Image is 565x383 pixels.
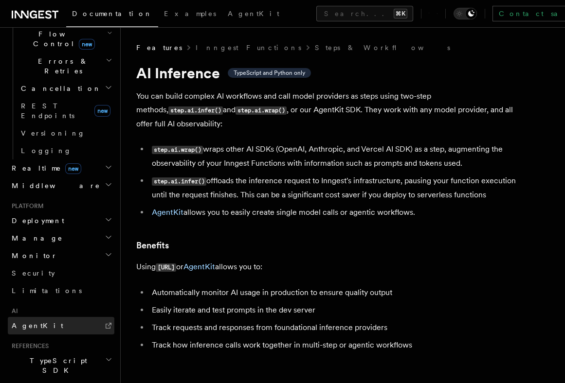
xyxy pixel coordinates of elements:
[8,247,114,264] button: Monitor
[21,102,74,120] span: REST Endpoints
[8,159,114,177] button: Realtimenew
[164,10,216,17] span: Examples
[17,124,114,142] a: Versioning
[196,43,301,52] a: Inngest Functions
[8,229,114,247] button: Manage
[228,10,279,17] span: AgentKit
[12,287,82,295] span: Limitations
[149,303,526,317] li: Easily iterate and test prompts in the dev server
[136,43,182,52] span: Features
[316,6,413,21] button: Search...⌘K
[149,206,526,219] li: allows you to easily create single model calls or agentic workflows.
[149,338,526,352] li: Track how inference calls work together in multi-step or agentic workflows
[183,262,215,271] a: AgentKit
[8,181,100,191] span: Middleware
[8,216,64,226] span: Deployment
[12,269,55,277] span: Security
[136,239,169,252] a: Benefits
[66,3,158,27] a: Documentation
[152,208,183,217] a: AgentKit
[394,9,407,18] kbd: ⌘K
[17,25,114,52] button: Flow Controlnew
[158,3,222,26] a: Examples
[17,142,114,159] a: Logging
[156,263,176,272] code: [URL]
[236,106,287,115] code: step.ai.wrap()
[8,317,114,334] a: AgentKit
[21,129,85,137] span: Versioning
[17,80,114,97] button: Cancellation
[222,3,285,26] a: AgentKit
[152,146,203,154] code: step.ai.wrap()
[8,233,63,243] span: Manage
[79,39,95,50] span: new
[8,212,114,229] button: Deployment
[21,147,72,155] span: Logging
[17,97,114,124] a: REST Endpointsnew
[149,142,526,170] li: wraps other AI SDKs (OpenAI, Anthropic, and Vercel AI SDK) as a step, augmenting the observabilit...
[234,69,305,77] span: TypeScript and Python only
[8,163,81,173] span: Realtime
[149,286,526,299] li: Automatically monitor AI usage in production to ensure quality output
[65,163,81,174] span: new
[17,29,107,49] span: Flow Control
[17,52,114,80] button: Errors & Retries
[315,43,450,52] a: Steps & Workflows
[8,342,49,350] span: References
[12,322,63,330] span: AgentKit
[149,174,526,202] li: offloads the inference request to Inngest's infrastructure, pausing your function execution until...
[8,177,114,194] button: Middleware
[136,89,526,131] p: You can build complex AI workflows and call model providers as steps using two-step methods, and ...
[149,321,526,334] li: Track requests and responses from foundational inference providers
[8,264,114,282] a: Security
[152,177,206,186] code: step.ai.infer()
[8,251,57,261] span: Monitor
[136,260,526,274] p: Using or allows you to:
[8,202,44,210] span: Platform
[17,84,101,93] span: Cancellation
[17,56,106,76] span: Errors & Retries
[8,282,114,299] a: Limitations
[8,356,105,375] span: TypeScript SDK
[454,8,477,19] button: Toggle dark mode
[136,64,526,82] h1: AI Inference
[94,105,110,117] span: new
[168,106,223,115] code: step.ai.infer()
[8,352,114,379] button: TypeScript SDK
[72,10,152,17] span: Documentation
[8,307,18,315] span: AI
